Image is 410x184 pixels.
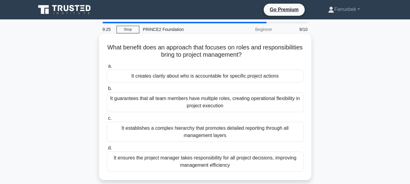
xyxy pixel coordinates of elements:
span: a. [108,63,112,69]
div: It guarantees that all team members have multiple roles, creating operational flexibility in proj... [107,92,303,112]
a: Go Premium [266,6,302,13]
span: b. [108,86,112,91]
div: It establishes a complex hierarchy that promotes detailed reporting through all management layers [107,122,303,142]
div: 9/10 [276,23,311,35]
div: Beginner [223,23,276,35]
h5: What benefit does an approach that focuses on roles and responsibilities bring to project managem... [106,44,304,59]
div: 9:25 [99,23,117,35]
a: Stop [117,26,139,33]
div: It ensures the project manager takes responsibility for all project decisions, improving manageme... [107,152,303,172]
div: It creates clarity about who is accountable for specific project actions [107,70,303,82]
span: d. [108,145,112,150]
a: Farruxbek [313,3,374,15]
span: c. [108,115,112,121]
div: PRINCE2 Foundation [139,23,223,35]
